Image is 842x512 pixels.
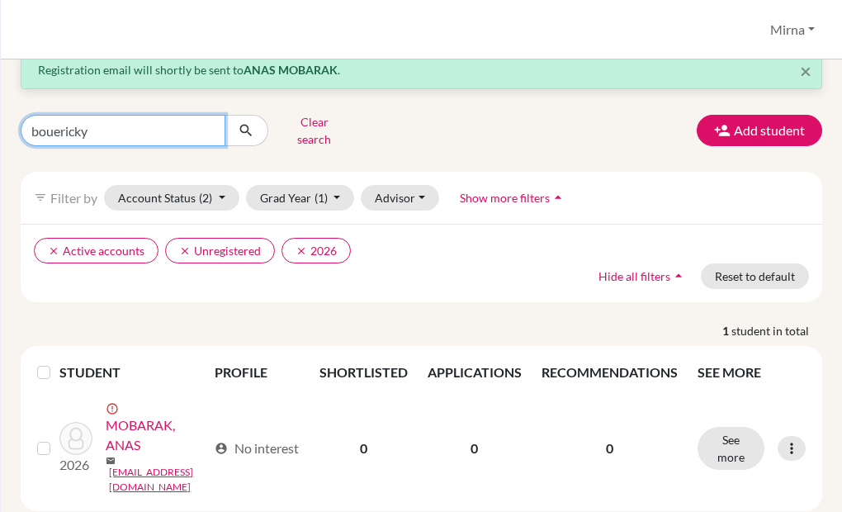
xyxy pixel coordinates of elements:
[460,191,550,205] span: Show more filters
[59,353,204,392] th: STUDENT
[315,191,328,205] span: (1)
[246,185,355,211] button: Grad Year(1)
[109,465,206,495] a: [EMAIL_ADDRESS][DOMAIN_NAME]
[598,269,670,283] span: Hide all filters
[310,392,418,505] td: 0
[165,238,275,263] button: clearUnregistered
[50,190,97,206] span: Filter by
[199,191,212,205] span: (2)
[670,268,687,284] i: arrow_drop_up
[244,63,338,77] strong: ANAS MOBARAK
[722,322,731,339] strong: 1
[59,455,92,475] p: 2026
[763,14,822,45] button: Mirna
[215,439,299,458] div: No interest
[542,439,678,458] p: 0
[701,263,809,289] button: Reset to default
[731,322,822,339] span: student in total
[698,427,764,470] button: See more
[215,442,228,455] span: account_circle
[268,109,360,152] button: Clear search
[179,245,191,257] i: clear
[361,185,439,211] button: Advisor
[550,189,566,206] i: arrow_drop_up
[532,353,688,392] th: RECOMMENDATIONS
[310,353,418,392] th: SHORTLISTED
[418,353,532,392] th: APPLICATIONS
[106,456,116,466] span: mail
[281,238,351,263] button: clear2026
[296,245,307,257] i: clear
[38,61,805,78] p: Registration email will shortly be sent to .
[688,353,816,392] th: SEE MORE
[21,115,225,146] input: Find student by name...
[697,115,822,146] button: Add student
[205,353,310,392] th: PROFILE
[59,422,92,455] img: MOBARAK, ANAS
[106,402,122,415] span: error_outline
[800,59,811,83] span: ×
[48,245,59,257] i: clear
[104,185,239,211] button: Account Status(2)
[34,191,47,204] i: filter_list
[34,238,158,263] button: clearActive accounts
[584,263,701,289] button: Hide all filtersarrow_drop_up
[446,185,580,211] button: Show more filtersarrow_drop_up
[418,392,532,505] td: 0
[800,61,811,81] button: Close
[106,415,206,455] a: MOBARAK, ANAS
